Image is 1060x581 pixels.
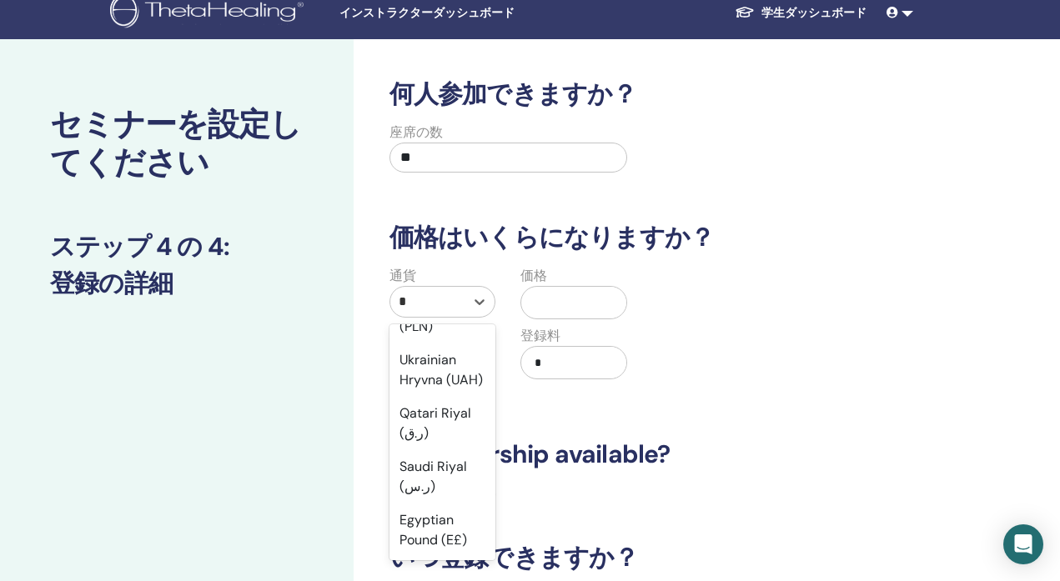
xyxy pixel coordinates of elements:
[520,326,560,346] label: 登録料
[379,543,926,573] h3: いつ登録できますか？
[50,106,304,182] h2: セミナーを設定してください
[389,450,496,503] div: Saudi Riyal (ر.س)
[339,4,590,22] span: インストラクターダッシュボード
[379,223,926,253] h3: 価格はいくらになりますか？
[50,232,304,262] h3: ステップ 4 の 4 :
[389,343,496,397] div: Ukrainian Hryvna (UAH)
[389,266,416,286] label: 通貨
[389,123,443,143] label: 座席の数
[1003,524,1043,564] div: Open Intercom Messenger
[389,397,496,450] div: Qatari Riyal (ر.ق)
[379,79,926,109] h3: 何人参加できますか？
[50,268,304,298] h3: 登録の詳細
[735,5,755,19] img: graduation-cap-white.svg
[520,266,547,286] label: 価格
[389,503,496,557] div: Egyptian Pound (E£)
[379,439,926,469] h3: Is scholarship available?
